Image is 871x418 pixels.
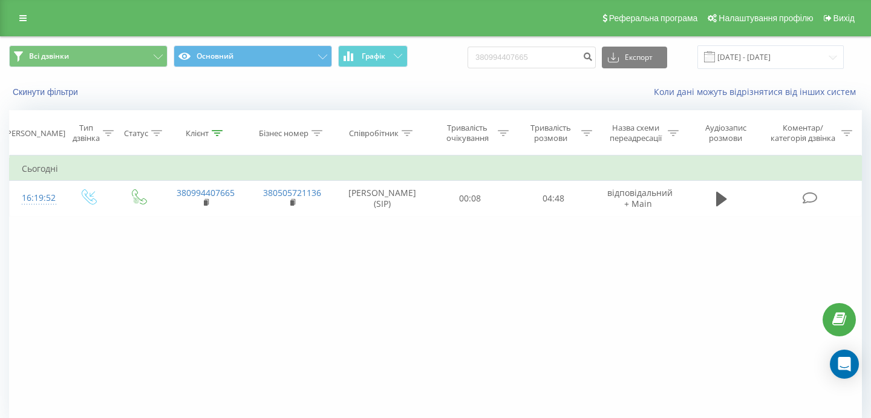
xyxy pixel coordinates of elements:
td: 04:48 [512,181,595,216]
div: Open Intercom Messenger [830,350,859,379]
td: 00:08 [429,181,512,216]
div: Співробітник [349,128,399,139]
div: Бізнес номер [259,128,308,139]
a: 380505721136 [263,187,321,198]
div: Тип дзвінка [73,123,100,143]
div: Тривалість очікування [440,123,495,143]
span: Всі дзвінки [29,51,69,61]
a: 380994407665 [177,187,235,198]
td: відповідальний + Main [595,181,682,216]
button: Основний [174,45,332,67]
span: Реферальна програма [609,13,698,23]
button: Експорт [602,47,667,68]
a: Коли дані можуть відрізнятися вiд інших систем [654,86,862,97]
td: [PERSON_NAME] (SIP) [336,181,429,216]
button: Графік [338,45,408,67]
div: Клієнт [186,128,209,139]
span: Налаштування профілю [719,13,813,23]
span: Вихід [833,13,855,23]
div: Тривалість розмови [523,123,578,143]
span: Графік [362,52,385,60]
div: Назва схеми переадресації [606,123,665,143]
div: Коментар/категорія дзвінка [768,123,838,143]
div: [PERSON_NAME] [4,128,65,139]
div: Аудіозапис розмови [693,123,758,143]
td: Сьогодні [10,157,862,181]
button: Всі дзвінки [9,45,168,67]
div: Статус [124,128,148,139]
button: Скинути фільтри [9,87,84,97]
div: 16:19:52 [22,186,51,210]
input: Пошук за номером [468,47,596,68]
